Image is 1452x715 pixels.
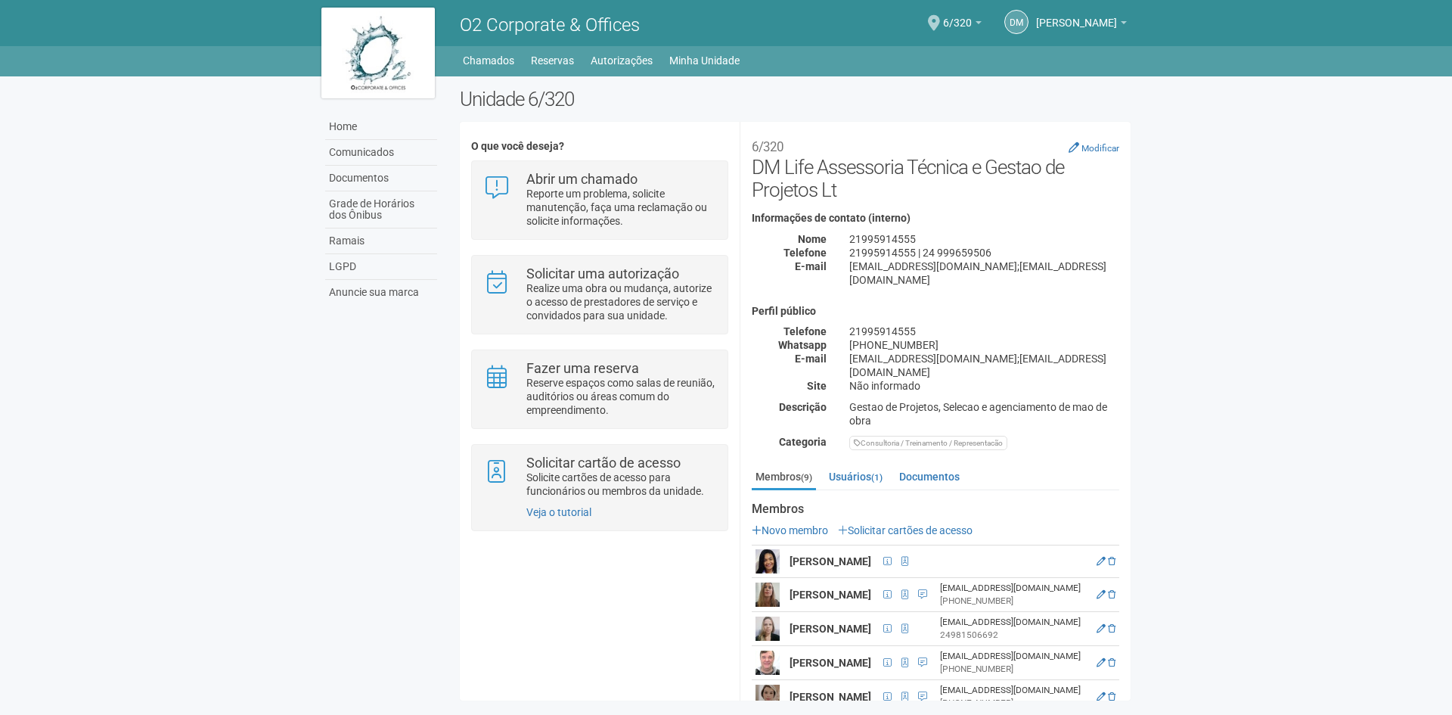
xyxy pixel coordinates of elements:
strong: Site [807,380,827,392]
strong: Telefone [783,247,827,259]
small: (1) [871,472,883,483]
strong: E-mail [795,260,827,272]
div: Consultoria / Treinamento / Representacão [849,436,1007,450]
a: Excluir membro [1108,623,1115,634]
a: Home [325,114,437,140]
strong: Telefone [783,325,827,337]
small: (9) [801,472,812,483]
strong: [PERSON_NAME] [790,623,871,635]
div: [PHONE_NUMBER] [940,697,1087,710]
a: Autorizações [591,50,653,71]
a: Editar membro [1097,692,1106,702]
p: Reporte um problema, solicite manutenção, faça uma reclamação ou solicite informações. [526,187,716,228]
p: Solicite cartões de acesso para funcionários ou membros da unidade. [526,471,716,498]
div: 21995914555 [838,232,1131,246]
div: 21995914555 | 24 999659506 [838,246,1131,260]
a: Anuncie sua marca [325,280,437,305]
a: LGPD [325,254,437,280]
a: Comunicados [325,140,437,166]
a: Solicitar cartão de acesso Solicite cartões de acesso para funcionários ou membros da unidade. [483,456,715,498]
a: Documentos [325,166,437,191]
a: Minha Unidade [669,50,740,71]
small: 6/320 [752,139,783,154]
a: Usuários(1) [825,465,886,488]
a: DM [1004,10,1028,34]
p: Reserve espaços como salas de reunião, auditórios ou áreas comum do empreendimento. [526,376,716,417]
div: [PHONE_NUMBER] [940,663,1087,676]
a: Ramais [325,228,437,254]
a: Editar membro [1097,657,1106,668]
a: Abrir um chamado Reporte um problema, solicite manutenção, faça uma reclamação ou solicite inform... [483,173,715,228]
img: user.png [755,617,780,641]
a: Solicitar uma autorização Realize uma obra ou mudança, autorize o acesso de prestadores de serviç... [483,267,715,322]
a: Reservas [531,50,574,71]
div: Não informado [838,379,1131,393]
strong: E-mail [795,353,827,365]
a: Modificar [1069,141,1119,154]
strong: Abrir um chamado [526,171,638,187]
a: Solicitar cartões de acesso [838,524,973,536]
strong: Nome [798,233,827,245]
h4: O que você deseja? [471,141,728,152]
a: Excluir membro [1108,692,1115,702]
div: [EMAIL_ADDRESS][DOMAIN_NAME] [940,650,1087,663]
div: [EMAIL_ADDRESS][DOMAIN_NAME] [940,582,1087,595]
a: Fazer uma reserva Reserve espaços como salas de reunião, auditórios ou áreas comum do empreendime... [483,362,715,417]
strong: Descrição [779,401,827,413]
span: O2 Corporate & Offices [460,14,640,36]
a: Excluir membro [1108,589,1115,600]
a: Excluir membro [1108,556,1115,567]
strong: Solicitar cartão de acesso [526,455,681,471]
h4: Informações de contato (interno) [752,213,1119,224]
div: Gestao de Projetos, Selecao e agenciamento de mao de obra [838,400,1131,427]
a: Veja o tutorial [526,506,591,518]
div: [EMAIL_ADDRESS][DOMAIN_NAME];[EMAIL_ADDRESS][DOMAIN_NAME] [838,260,1131,287]
div: [PHONE_NUMBER] [940,595,1087,608]
img: user.png [755,549,780,574]
strong: Membros [752,502,1119,516]
div: [EMAIL_ADDRESS][DOMAIN_NAME];[EMAIL_ADDRESS][DOMAIN_NAME] [838,352,1131,379]
strong: Solicitar uma autorização [526,266,679,281]
strong: [PERSON_NAME] [790,589,871,601]
a: Documentos [895,465,963,488]
h4: Perfil público [752,306,1119,317]
span: Daniela Monteiro Teixeira Mendes [1036,2,1117,29]
small: Modificar [1081,143,1119,154]
img: user.png [755,583,780,607]
div: 24981506692 [940,629,1087,642]
strong: [PERSON_NAME] [790,691,871,703]
img: user.png [755,651,780,675]
a: Editar membro [1097,623,1106,634]
strong: [PERSON_NAME] [790,555,871,567]
a: Grade de Horários dos Ônibus [325,191,437,228]
strong: Fazer uma reserva [526,360,639,376]
span: 6/320 [943,2,972,29]
h2: DM Life Assessoria Técnica e Gestao de Projetos Lt [752,133,1119,201]
strong: [PERSON_NAME] [790,657,871,669]
a: 6/320 [943,19,982,31]
a: Membros(9) [752,465,816,490]
h2: Unidade 6/320 [460,88,1131,110]
strong: Categoria [779,436,827,448]
div: 21995914555 [838,325,1131,338]
a: Chamados [463,50,514,71]
a: Novo membro [752,524,828,536]
div: [PHONE_NUMBER] [838,338,1131,352]
a: Editar membro [1097,556,1106,567]
a: Excluir membro [1108,657,1115,668]
img: logo.jpg [321,8,435,98]
img: user.png [755,685,780,709]
a: [PERSON_NAME] [1036,19,1127,31]
p: Realize uma obra ou mudança, autorize o acesso de prestadores de serviço e convidados para sua un... [526,281,716,322]
div: [EMAIL_ADDRESS][DOMAIN_NAME] [940,684,1087,697]
a: Editar membro [1097,589,1106,600]
strong: Whatsapp [778,339,827,351]
div: [EMAIL_ADDRESS][DOMAIN_NAME] [940,616,1087,629]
